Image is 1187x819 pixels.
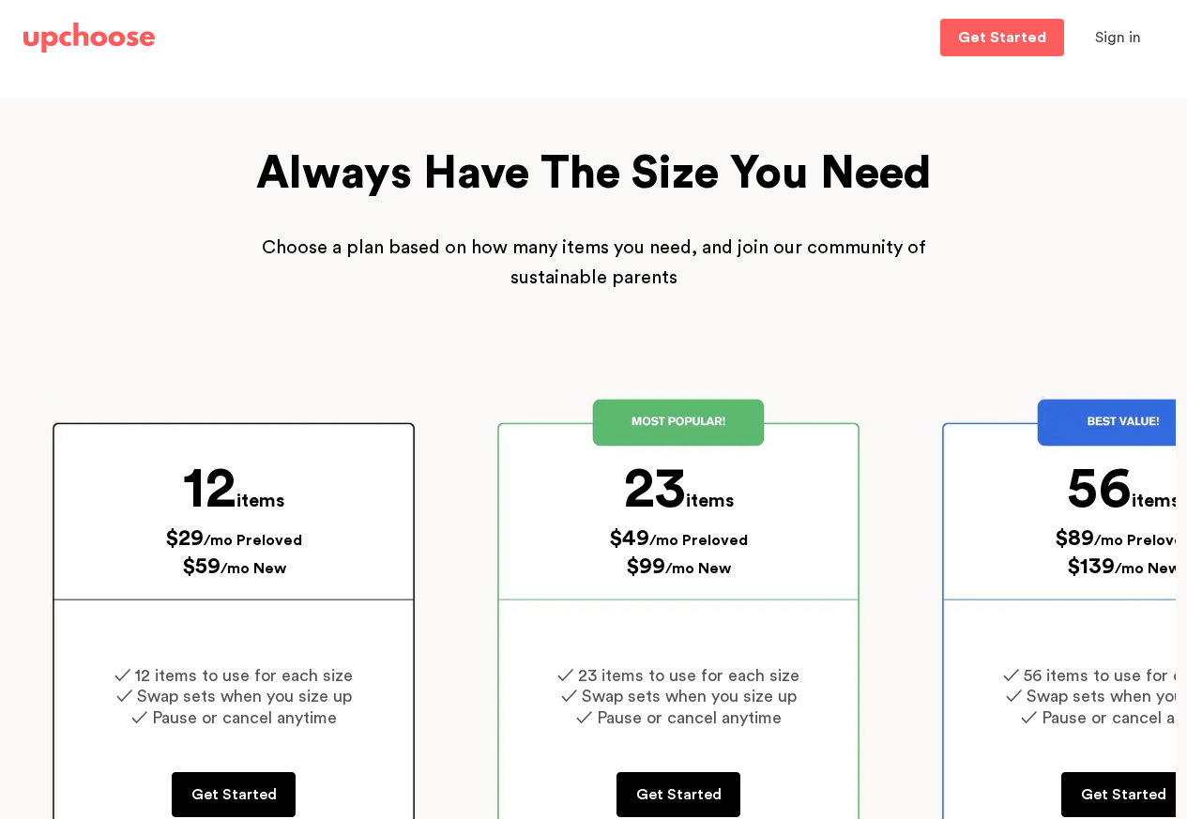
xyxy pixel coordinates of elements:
span: items [236,492,284,510]
span: ✓ Swap sets when you size up [561,688,797,705]
button: Sign in [1072,19,1164,56]
p: Get Started [958,30,1046,45]
span: Choose a plan based on how many items you need, and join our community of sustainable parents [262,238,926,287]
img: UpChoose [23,23,155,53]
span: ✓ 12 items to use for each size [114,667,353,684]
span: /mo New [1115,561,1180,576]
span: Sign in [1095,30,1141,45]
p: Get Started [191,783,277,806]
p: Get Started [636,783,722,806]
p: Get Started [1081,783,1166,806]
a: UpChoose [23,19,155,57]
span: items [1132,492,1179,510]
span: items [686,492,734,510]
a: Get Started [172,772,296,817]
span: Always Have The Size You Need [256,151,932,196]
span: /mo New [221,561,286,576]
span: $29 [165,527,204,550]
span: $59 [182,555,221,578]
span: ✓ Pause or cancel anytime [131,709,337,726]
span: $139 [1067,555,1115,578]
span: 56 [1067,461,1132,517]
span: ✓ 23 items to use for each size [557,667,799,684]
span: ✓ Swap sets when you size up [116,688,352,705]
span: 12 [183,461,236,517]
a: Get Started [1061,772,1185,817]
span: $99 [626,555,665,578]
a: Get Started [940,19,1064,56]
span: 23 [624,461,686,517]
span: /mo Preloved [649,533,748,548]
span: ✓ Pause or cancel anytime [576,709,782,726]
span: /mo Preloved [204,533,302,548]
a: Get Started [616,772,740,817]
span: $89 [1055,527,1094,550]
span: /mo New [665,561,731,576]
span: $49 [609,527,649,550]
